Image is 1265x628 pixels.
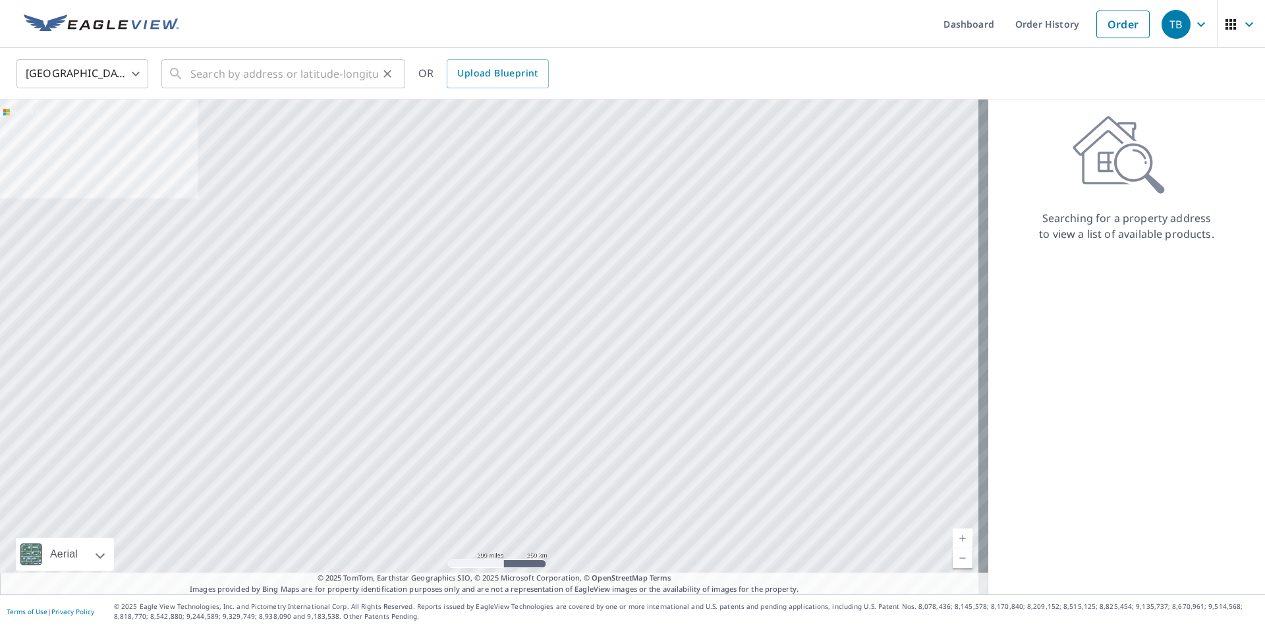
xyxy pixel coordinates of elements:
p: Searching for a property address to view a list of available products. [1038,210,1215,242]
a: Current Level 5, Zoom In [953,528,972,548]
div: Aerial [46,538,82,571]
div: TB [1162,10,1191,39]
a: OpenStreetMap [592,573,647,583]
span: Upload Blueprint [457,65,538,82]
p: © 2025 Eagle View Technologies, Inc. and Pictometry International Corp. All Rights Reserved. Repo... [114,602,1258,621]
div: [GEOGRAPHIC_DATA] [16,55,148,92]
input: Search by address or latitude-longitude [190,55,378,92]
a: Upload Blueprint [447,59,548,88]
span: © 2025 TomTom, Earthstar Geographics SIO, © 2025 Microsoft Corporation, © [318,573,671,584]
a: Order [1096,11,1150,38]
p: | [7,608,94,615]
div: OR [418,59,549,88]
a: Terms [650,573,671,583]
a: Current Level 5, Zoom Out [953,548,972,568]
div: Aerial [16,538,114,571]
a: Terms of Use [7,607,47,616]
button: Clear [378,65,397,83]
a: Privacy Policy [51,607,94,616]
img: EV Logo [24,14,179,34]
